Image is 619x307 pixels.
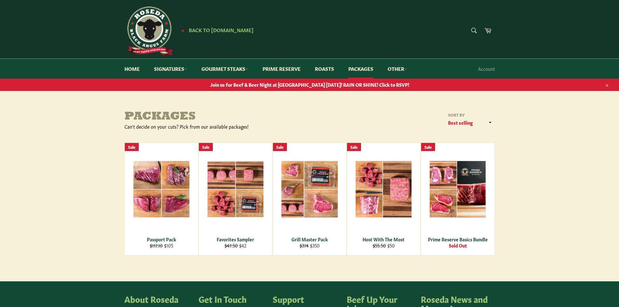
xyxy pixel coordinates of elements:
[256,59,307,79] a: Prime Reserve
[347,143,361,151] div: Sale
[207,161,264,218] img: Favorites Sampler
[355,160,412,218] img: Host With The Most
[199,294,266,303] h4: Get In Touch
[118,59,146,79] a: Home
[351,236,416,242] div: Host With The Most
[277,242,342,249] div: $350
[342,59,380,79] a: Packages
[273,143,287,151] div: Sale
[195,59,255,79] a: Gourmet Steaks
[178,28,253,33] a: ★ Back to [DOMAIN_NAME]
[277,236,342,242] div: Grill Master Pack
[273,294,340,303] h4: Support
[203,242,268,249] div: $42
[203,236,268,242] div: Favorites Sampler
[273,143,347,255] a: Grill Master Pack Grill Master Pack $374 $350
[129,242,194,249] div: $105
[124,294,192,303] h4: About Roseda
[125,143,139,151] div: Sale
[446,112,495,118] label: Sort by
[199,143,273,255] a: Favorites Sampler Favorites Sampler $47.50 $42
[381,59,414,79] a: Other
[124,123,310,130] div: Can't decide on your cuts? Pick from our available packages!
[124,143,199,255] a: Passport Pack Passport Pack $117.10 $105
[425,236,490,242] div: Prime Reserve Basics Bundle
[347,143,421,255] a: Host With The Most Host With The Most $55.50 $50
[225,242,238,249] s: $47.50
[373,242,386,249] s: $55.50
[129,236,194,242] div: Passport Pack
[133,160,190,218] img: Passport Pack
[124,110,310,123] h1: Packages
[421,143,495,255] a: Prime Reserve Basics Bundle Prime Reserve Basics Bundle Sold Out
[300,242,309,249] s: $374
[150,242,163,249] s: $117.10
[281,160,338,218] img: Grill Master Pack
[351,242,416,249] div: $50
[124,6,173,55] img: Roseda Beef
[181,28,185,33] span: ★
[189,26,253,33] span: Back to [DOMAIN_NAME]
[199,143,213,151] div: Sale
[148,59,194,79] a: Signatures
[425,242,490,249] div: Sold Out
[475,59,498,78] a: Account
[308,59,341,79] a: Roasts
[421,143,435,151] div: Sale
[429,160,486,218] img: Prime Reserve Basics Bundle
